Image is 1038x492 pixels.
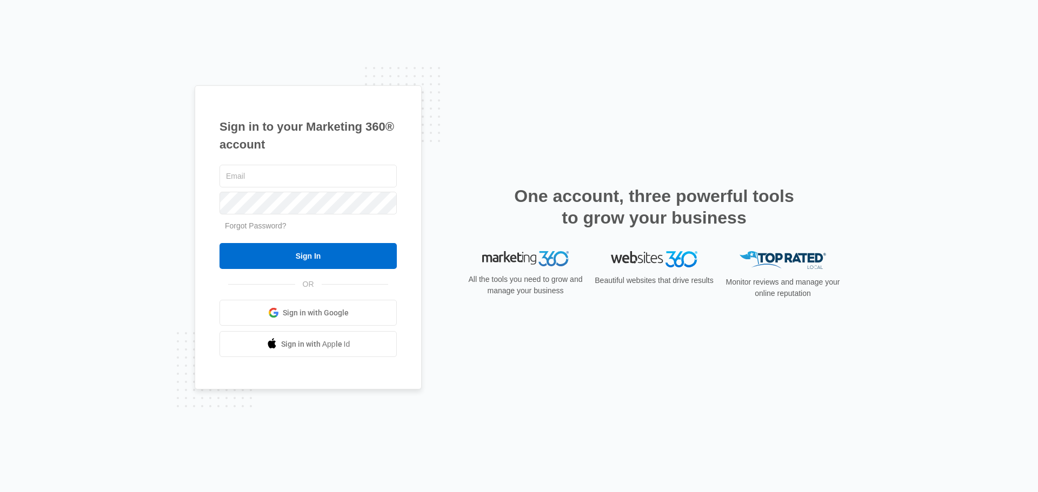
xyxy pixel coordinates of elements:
[295,279,322,290] span: OR
[465,274,586,296] p: All the tools you need to grow and manage your business
[219,331,397,357] a: Sign in with Apple Id
[740,251,826,269] img: Top Rated Local
[219,300,397,326] a: Sign in with Google
[283,307,349,319] span: Sign in with Google
[482,251,569,266] img: Marketing 360
[219,118,397,153] h1: Sign in to your Marketing 360® account
[511,185,797,228] h2: One account, three powerful tools to grow your business
[611,251,697,267] img: Websites 360
[219,165,397,187] input: Email
[225,221,287,230] a: Forgot Password?
[722,277,843,299] p: Monitor reviews and manage your online reputation
[594,275,715,286] p: Beautiful websites that drive results
[281,339,350,350] span: Sign in with Apple Id
[219,243,397,269] input: Sign In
